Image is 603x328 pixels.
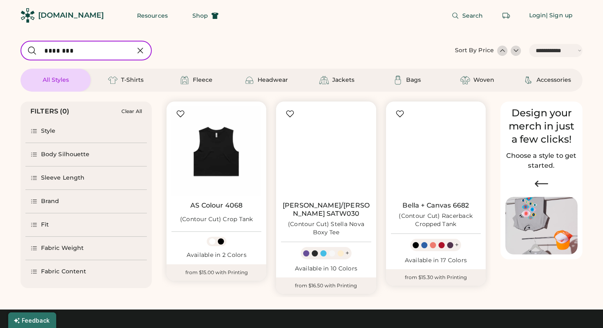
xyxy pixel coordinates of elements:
div: from $15.30 with Printing [386,269,486,286]
div: (Contour Cut) Racerback Cropped Tank [391,212,481,229]
img: AS Colour 4068 (Contour Cut) Crop Tank [171,106,261,196]
div: Fabric Content [41,268,86,276]
img: Rendered Logo - Screens [21,8,35,23]
div: All Styles [43,76,69,84]
div: Headwear [258,76,288,84]
div: Fleece [193,76,212,84]
a: Bella + Canvas 6682 [402,201,469,210]
div: Brand [41,197,59,206]
div: Available in 10 Colors [281,265,371,273]
h2: Choose a style to get started. [505,151,578,171]
img: Accessories Icon [523,75,533,85]
div: (Contour Cut) Stella Nova Boxy Tee [281,220,371,237]
div: Sleeve Length [41,174,85,182]
button: Shop [183,7,228,24]
div: Woven [473,76,494,84]
button: Search [442,7,493,24]
img: Image of Lisa Congdon Eye Print on T-Shirt and Hat [505,197,578,255]
img: Jackets Icon [319,75,329,85]
div: Sort By Price [455,46,494,55]
span: Search [462,13,483,18]
div: from $15.00 with Printing [167,264,266,281]
div: Available in 17 Colors [391,256,481,265]
div: Body Silhouette [41,150,90,159]
img: BELLA + CANVAS 6682 (Contour Cut) Racerback Cropped Tank [391,106,481,196]
div: Bags [406,76,421,84]
span: Shop [192,13,208,18]
img: Bags Icon [393,75,403,85]
div: Accessories [537,76,571,84]
div: Style [41,127,56,135]
a: [PERSON_NAME]/[PERSON_NAME] SATW030 [281,201,371,218]
img: Woven Icon [460,75,470,85]
img: T-Shirts Icon [108,75,118,85]
div: Jackets [332,76,354,84]
button: Resources [127,7,178,24]
div: Clear All [121,109,142,114]
div: FILTERS (0) [30,106,70,116]
div: Available in 2 Colors [171,251,261,259]
img: Headwear Icon [244,75,254,85]
div: from $16.50 with Printing [276,277,376,294]
div: | Sign up [546,12,573,20]
div: T-Shirts [121,76,144,84]
div: Login [529,12,546,20]
div: [DOMAIN_NAME] [38,10,104,21]
button: Retrieve an order [498,7,514,24]
div: Design your merch in just a few clicks! [505,106,578,146]
div: Fabric Weight [41,244,84,252]
a: AS Colour 4068 [190,201,242,210]
img: Stanley/Stella SATW030 (Contour Cut) Stella Nova Boxy Tee [281,106,371,196]
div: + [345,249,349,258]
div: Fit [41,221,49,229]
div: (Contour Cut) Crop Tank [180,215,253,224]
div: + [455,240,459,249]
img: Fleece Icon [180,75,190,85]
